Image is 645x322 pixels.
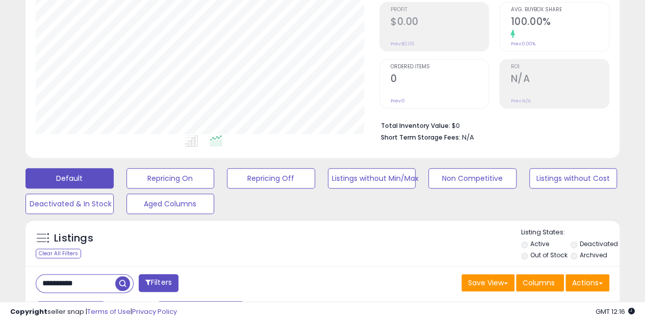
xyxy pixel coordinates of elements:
[565,274,609,291] button: Actions
[510,7,609,13] span: Avg. Buybox Share
[126,194,215,214] button: Aged Columns
[391,64,489,70] span: Ordered Items
[530,251,567,259] label: Out of Stock
[510,73,609,87] h2: N/A
[510,98,530,104] small: Prev: N/A
[596,307,635,316] span: 2025-09-8 12:16 GMT
[132,307,177,316] a: Privacy Policy
[139,274,178,292] button: Filters
[391,41,415,47] small: Prev: $0.00
[158,301,244,318] button: Aug-25 - Aug-31
[37,301,105,318] button: Last 7 Days
[580,239,618,248] label: Deactivated
[227,168,315,189] button: Repricing Off
[381,133,460,142] b: Short Term Storage Fees:
[580,251,607,259] label: Archived
[54,231,93,246] h5: Listings
[461,274,514,291] button: Save View
[523,278,555,288] span: Columns
[381,119,602,131] li: $0
[391,7,489,13] span: Profit
[428,168,517,189] button: Non Competitive
[25,194,114,214] button: Deactivated & In Stock
[126,168,215,189] button: Repricing On
[510,64,609,70] span: ROI
[10,307,47,316] strong: Copyright
[521,228,620,237] p: Listing States:
[381,121,450,130] b: Total Inventory Value:
[36,249,81,258] div: Clear All Filters
[391,16,489,30] h2: $0.00
[10,307,177,317] div: seller snap | |
[510,16,609,30] h2: 100.00%
[462,132,474,142] span: N/A
[530,239,549,248] label: Active
[391,98,405,104] small: Prev: 0
[328,168,416,189] button: Listings without Min/Max
[87,307,131,316] a: Terms of Use
[391,73,489,87] h2: 0
[516,274,564,291] button: Columns
[25,168,114,189] button: Default
[510,41,535,47] small: Prev: 0.00%
[529,168,617,189] button: Listings without Cost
